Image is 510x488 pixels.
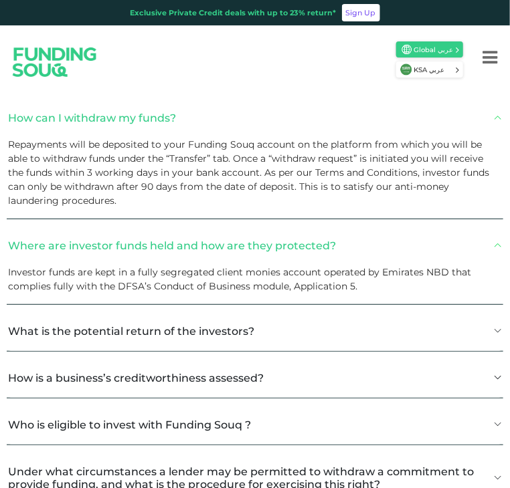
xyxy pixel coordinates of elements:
[7,405,503,445] button: Who is eligible to invest with Funding Souq ?
[7,98,503,138] button: How can I withdraw my funds?
[402,45,412,54] img: SA Flag
[414,45,454,55] span: Global عربي
[7,312,503,351] button: What is the potential return of the investors?
[400,64,412,76] img: SA Flag
[414,65,454,75] span: KSA عربي
[7,226,503,265] button: Where are investor funds held and how are they protected?
[342,4,380,21] a: Sign Up
[8,266,471,292] span: Investor funds are kept in a fully segregated client monies account operated by Emirates NBD that...
[470,31,510,84] button: Menu
[131,7,337,19] div: Exclusive Private Credit deals with up to 23% return*
[7,358,503,398] button: How is a business’s creditworthiness assessed?
[8,138,489,207] span: Repayments will be deposited to your Funding Souq account on the platform from which you will be ...
[2,35,108,89] img: Logo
